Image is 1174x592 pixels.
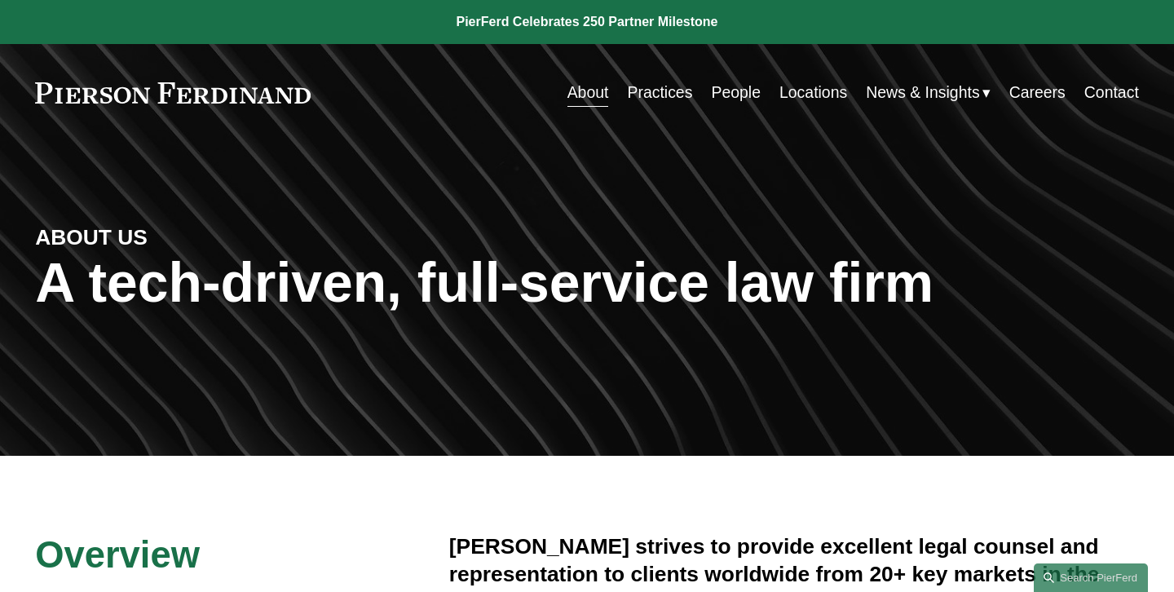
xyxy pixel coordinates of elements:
h1: A tech-driven, full-service law firm [35,251,1139,315]
span: Overview [35,534,200,576]
a: Careers [1009,77,1066,108]
span: News & Insights [866,78,979,107]
a: Locations [779,77,847,108]
a: People [711,77,761,108]
strong: ABOUT US [35,225,148,250]
a: Search this site [1034,563,1148,592]
a: Contact [1084,77,1139,108]
a: folder dropdown [866,77,990,108]
a: About [567,77,609,108]
a: Practices [627,77,692,108]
